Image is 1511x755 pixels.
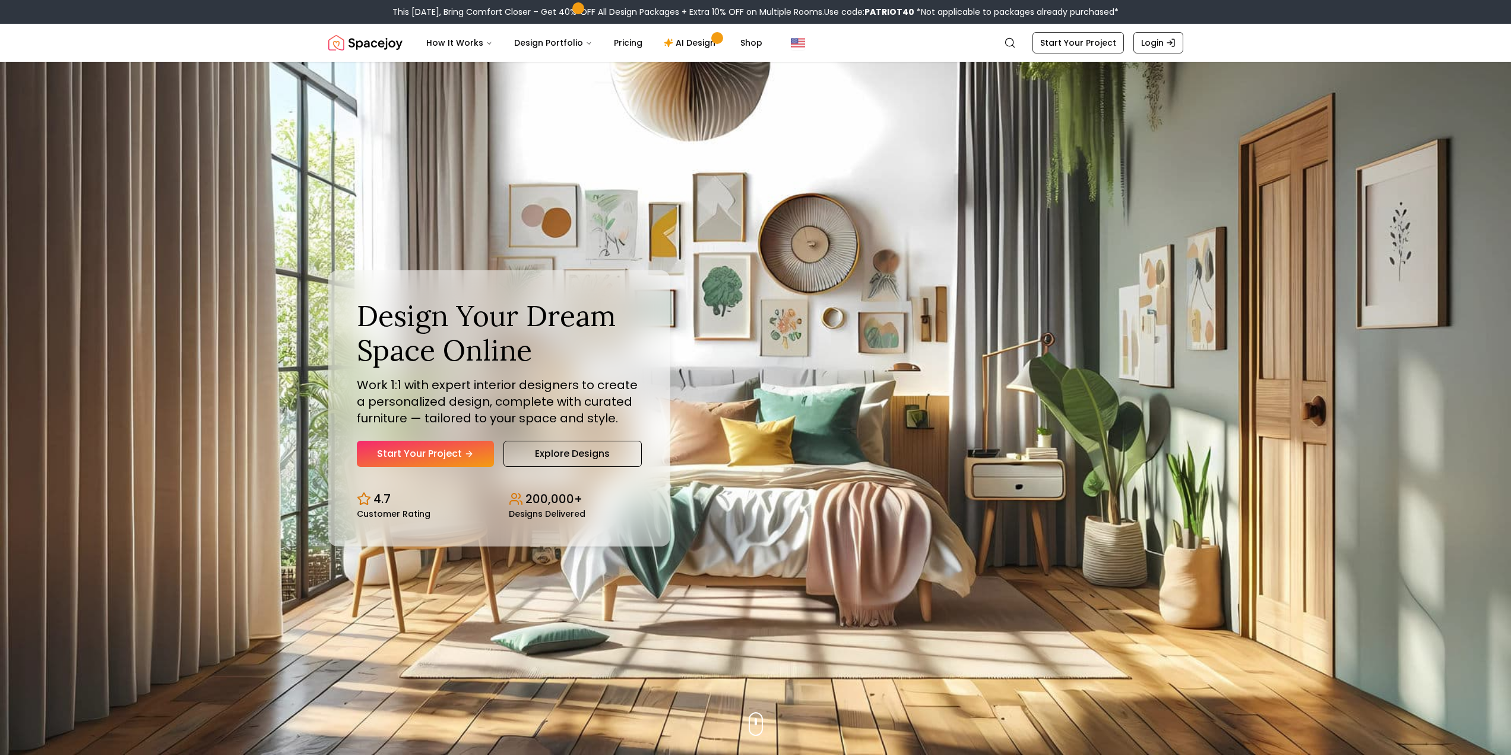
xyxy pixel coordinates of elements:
[357,299,642,367] h1: Design Your Dream Space Online
[392,6,1119,18] div: This [DATE], Bring Comfort Closer – Get 40% OFF All Design Packages + Extra 10% OFF on Multiple R...
[417,31,772,55] nav: Main
[328,24,1183,62] nav: Global
[505,31,602,55] button: Design Portfolio
[357,441,494,467] a: Start Your Project
[328,31,403,55] img: Spacejoy Logo
[824,6,914,18] span: Use code:
[509,510,585,518] small: Designs Delivered
[914,6,1119,18] span: *Not applicable to packages already purchased*
[654,31,728,55] a: AI Design
[1133,32,1183,53] a: Login
[731,31,772,55] a: Shop
[328,31,403,55] a: Spacejoy
[525,491,582,507] p: 200,000+
[604,31,652,55] a: Pricing
[503,441,642,467] a: Explore Designs
[791,36,805,50] img: United States
[1032,32,1124,53] a: Start Your Project
[864,6,914,18] b: PATRIOT40
[417,31,502,55] button: How It Works
[373,491,391,507] p: 4.7
[357,377,642,427] p: Work 1:1 with expert interior designers to create a personalized design, complete with curated fu...
[357,510,430,518] small: Customer Rating
[357,481,642,518] div: Design stats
